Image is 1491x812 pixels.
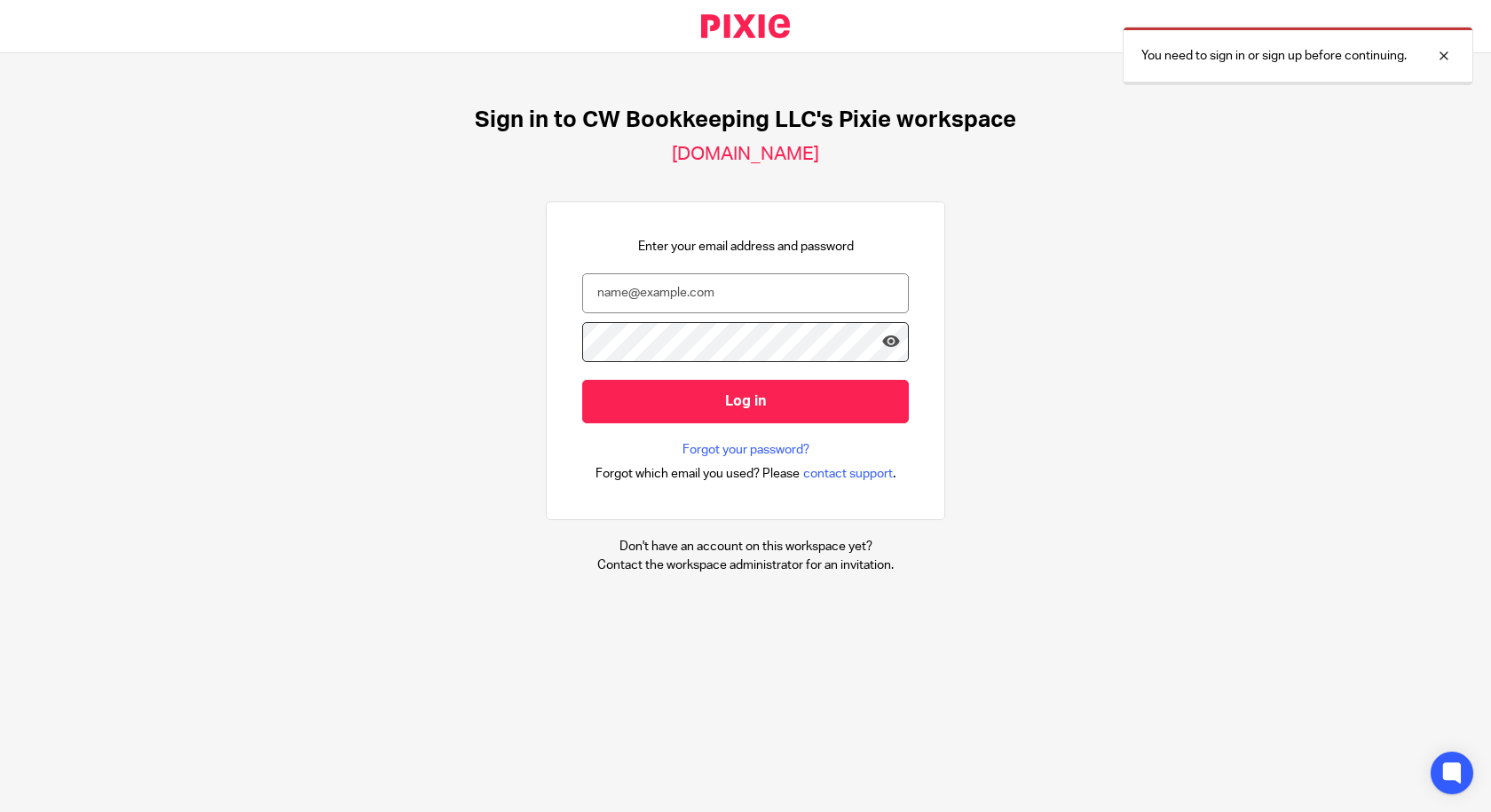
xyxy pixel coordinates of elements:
[803,465,893,483] span: contact support
[597,538,894,556] p: Don't have an account on this workspace yet?
[638,238,854,256] p: Enter your email address and password
[582,273,909,313] input: name@example.com
[597,556,894,574] p: Contact the workspace administrator for an invitation.
[596,463,896,484] div: .
[582,380,909,423] input: Log in
[682,441,809,459] a: Forgot your password?
[672,143,819,166] h2: [DOMAIN_NAME]
[475,106,1016,134] h1: Sign in to CW Bookkeeping LLC's Pixie workspace
[1141,47,1407,65] p: You need to sign in or sign up before continuing.
[596,465,800,483] span: Forgot which email you used? Please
